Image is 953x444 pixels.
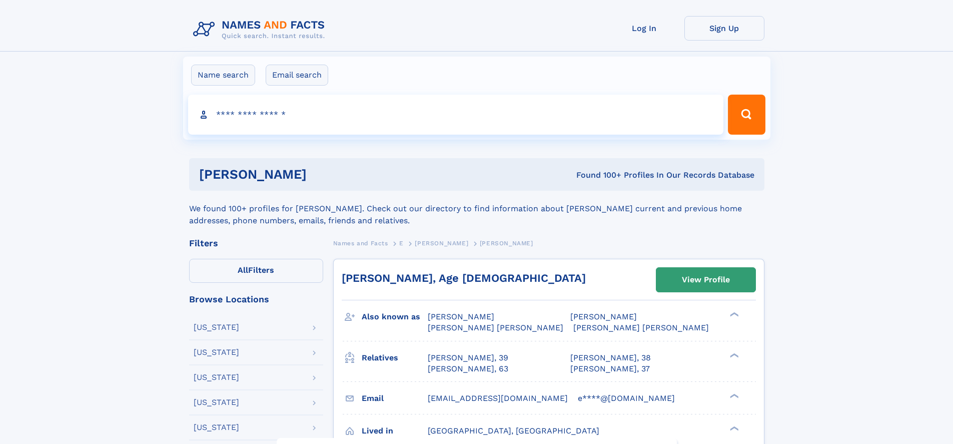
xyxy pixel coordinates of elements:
button: Search Button [728,95,765,135]
input: search input [188,95,724,135]
img: Logo Names and Facts [189,16,333,43]
div: ❯ [727,425,739,431]
div: [US_STATE] [194,398,239,406]
label: Filters [189,259,323,283]
a: [PERSON_NAME] [415,237,468,249]
a: Log In [604,16,684,41]
h3: Relatives [362,349,428,366]
label: Email search [266,65,328,86]
div: We found 100+ profiles for [PERSON_NAME]. Check out our directory to find information about [PERS... [189,191,764,227]
span: [GEOGRAPHIC_DATA], [GEOGRAPHIC_DATA] [428,426,599,435]
a: [PERSON_NAME], 39 [428,352,508,363]
h3: Email [362,390,428,407]
div: ❯ [727,352,739,358]
div: ❯ [727,311,739,318]
a: Sign Up [684,16,764,41]
span: All [238,265,248,275]
h1: [PERSON_NAME] [199,168,442,181]
div: [US_STATE] [194,348,239,356]
h3: Lived in [362,422,428,439]
a: [PERSON_NAME], 37 [570,363,650,374]
span: [PERSON_NAME] [415,240,468,247]
span: [PERSON_NAME] [480,240,533,247]
a: [PERSON_NAME], 63 [428,363,508,374]
a: [PERSON_NAME], Age [DEMOGRAPHIC_DATA] [342,272,586,284]
div: ❯ [727,392,739,399]
div: Filters [189,239,323,248]
label: Name search [191,65,255,86]
a: E [399,237,404,249]
a: [PERSON_NAME], 38 [570,352,651,363]
span: E [399,240,404,247]
span: [PERSON_NAME] [PERSON_NAME] [573,323,709,332]
div: View Profile [682,268,730,291]
span: [PERSON_NAME] [428,312,494,321]
div: [US_STATE] [194,323,239,331]
span: [EMAIL_ADDRESS][DOMAIN_NAME] [428,393,568,403]
div: [US_STATE] [194,373,239,381]
div: [US_STATE] [194,423,239,431]
span: [PERSON_NAME] [PERSON_NAME] [428,323,563,332]
div: Found 100+ Profiles In Our Records Database [441,170,754,181]
div: Browse Locations [189,295,323,304]
h3: Also known as [362,308,428,325]
span: [PERSON_NAME] [570,312,637,321]
a: View Profile [656,268,755,292]
a: Names and Facts [333,237,388,249]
